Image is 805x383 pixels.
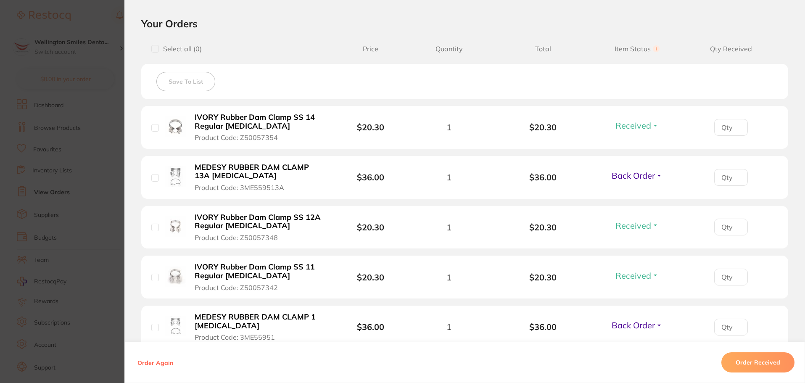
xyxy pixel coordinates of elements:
[195,284,278,291] span: Product Code: Z50057342
[195,313,325,330] b: MEDESY RUBBER DAM CLAMP 1 [MEDICAL_DATA]
[195,213,325,230] b: IVORY Rubber Dam Clamp SS 12A Regular [MEDICAL_DATA]
[357,222,384,232] b: $20.30
[446,122,451,132] span: 1
[141,17,788,30] h2: Your Orders
[357,172,384,182] b: $36.00
[195,333,275,341] span: Product Code: 3ME55951
[615,270,651,281] span: Received
[496,222,590,232] b: $20.30
[615,120,651,131] span: Received
[192,163,327,192] button: MEDESY RUBBER DAM CLAMP 13A [MEDICAL_DATA] Product Code: 3ME559513A
[615,220,651,231] span: Received
[609,320,665,330] button: Back Order
[165,266,186,287] img: IVORY Rubber Dam Clamp SS 11 Regular Molar
[402,45,496,53] span: Quantity
[496,172,590,182] b: $36.00
[165,116,186,137] img: IVORY Rubber Dam Clamp SS 14 Regular Molar
[714,119,748,136] input: Qty
[446,322,451,332] span: 1
[195,234,278,241] span: Product Code: Z50057348
[613,120,661,131] button: Received
[195,163,325,180] b: MEDESY RUBBER DAM CLAMP 13A [MEDICAL_DATA]
[613,220,661,231] button: Received
[192,312,327,342] button: MEDESY RUBBER DAM CLAMP 1 [MEDICAL_DATA] Product Code: 3ME55951
[496,322,590,332] b: $36.00
[446,222,451,232] span: 1
[446,272,451,282] span: 1
[496,45,590,53] span: Total
[590,45,684,53] span: Item Status
[165,316,186,337] img: MEDESY RUBBER DAM CLAMP 1 PREMOLAR
[609,170,665,181] button: Back Order
[496,122,590,132] b: $20.30
[714,169,748,186] input: Qty
[135,359,176,366] button: Order Again
[339,45,402,53] span: Price
[195,134,278,141] span: Product Code: Z50057354
[714,219,748,235] input: Qty
[612,320,655,330] span: Back Order
[684,45,778,53] span: Qty Received
[613,270,661,281] button: Received
[192,113,327,142] button: IVORY Rubber Dam Clamp SS 14 Regular [MEDICAL_DATA] Product Code: Z50057354
[446,172,451,182] span: 1
[195,263,325,280] b: IVORY Rubber Dam Clamp SS 11 Regular [MEDICAL_DATA]
[165,166,186,187] img: MEDESY RUBBER DAM CLAMP 13A MOLAR
[357,122,384,132] b: $20.30
[195,113,325,130] b: IVORY Rubber Dam Clamp SS 14 Regular [MEDICAL_DATA]
[192,262,327,292] button: IVORY Rubber Dam Clamp SS 11 Regular [MEDICAL_DATA] Product Code: Z50057342
[714,319,748,335] input: Qty
[714,269,748,285] input: Qty
[156,72,215,91] button: Save To List
[612,170,655,181] span: Back Order
[192,213,327,242] button: IVORY Rubber Dam Clamp SS 12A Regular [MEDICAL_DATA] Product Code: Z50057348
[357,272,384,283] b: $20.30
[165,216,186,237] img: IVORY Rubber Dam Clamp SS 12A Regular Molar
[721,352,794,372] button: Order Received
[159,45,202,53] span: Select all ( 0 )
[357,322,384,332] b: $36.00
[496,272,590,282] b: $20.30
[195,184,284,191] span: Product Code: 3ME559513A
